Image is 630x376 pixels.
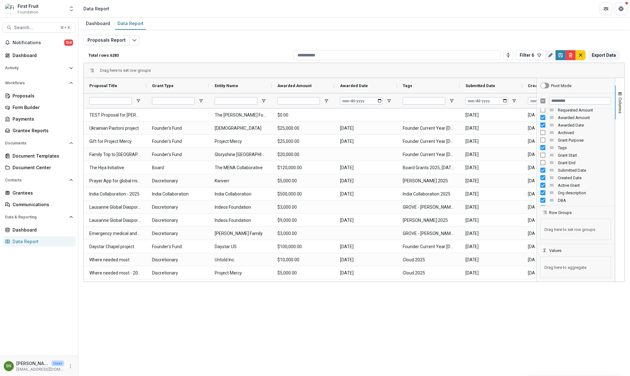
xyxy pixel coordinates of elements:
div: Awarded Amount Column [537,114,615,121]
span: $10,000.00 [277,253,329,266]
button: Open Activity [3,63,76,73]
span: [DATE] [465,253,517,266]
span: Drag here to set row groups [100,68,151,73]
span: Contacts [5,178,67,182]
button: Search... [3,23,76,33]
span: [DATE] [465,267,517,279]
span: Data & Reporting [5,215,67,219]
div: Pivot Mode [551,83,572,88]
span: Drag here to set row groups [541,219,611,240]
input: Submitted Date Filter Input [465,97,508,105]
button: Open Filter Menu [449,98,454,103]
a: Dashboard [3,225,76,235]
span: Founder Current Year [DATE] [403,148,454,161]
span: Notifications [13,40,64,45]
a: Document Center [3,162,76,173]
span: TEST Proposal for [PERSON_NAME] [89,109,141,122]
div: Dashboard [13,52,71,59]
button: Open Filter Menu [261,98,266,103]
span: [DATE] [340,188,391,201]
div: Communications [13,201,71,208]
input: Created Date Filter Input [528,97,571,105]
button: Get Help [615,3,627,15]
span: Cloud 2025 [403,253,454,266]
span: [DATE] [528,267,580,279]
input: Filter Columns Input [549,97,611,105]
div: Awarded Date Column [537,121,615,129]
span: Project Mercy [215,135,266,148]
span: [DATE] [528,161,580,174]
span: [DATE] [340,175,391,187]
span: India Collaboration [152,188,203,201]
button: More [67,363,74,370]
span: [DATE] [465,280,517,293]
div: First Fruit [18,3,39,9]
p: [PERSON_NAME] [16,360,49,367]
span: Active Grant [558,183,611,188]
span: Org description [558,191,611,195]
span: [DATE] [465,188,517,201]
button: Open entity switcher [67,3,76,15]
span: $0.00 [277,109,329,122]
span: DBA [558,198,611,203]
span: Board Grants 2025, [DATE] Board Grants, Pooled Funding [403,161,454,174]
div: Active Grant Column [537,181,615,189]
button: Export Data [588,50,620,60]
span: [DATE] [340,161,391,174]
span: Founder Current Year [DATE] [403,240,454,253]
span: World [DEMOGRAPHIC_DATA] Alliance [215,280,266,293]
span: Foundation [18,9,38,15]
span: WEA’s Women’s Commission [89,280,141,293]
a: Dashboard [3,50,76,60]
div: Grant End Column [537,159,615,166]
span: Discretionary [152,214,203,227]
span: Founder's Fund [152,122,203,135]
span: GROVE - [PERSON_NAME] [403,227,454,240]
span: GROVE - [PERSON_NAME] [403,201,454,214]
span: Tags [558,145,611,150]
span: The MENA Collaborative [215,161,266,174]
div: Values [537,253,615,282]
span: [DATE] [528,253,580,266]
a: Grantees [3,188,76,198]
div: Data Report [13,238,71,245]
span: Documents [5,141,67,145]
button: Partners [600,3,612,15]
span: [DATE] [340,253,391,266]
span: [DATE] [528,122,580,135]
span: Founder Current Year [DATE] [403,135,454,148]
span: [DATE] [528,188,580,201]
a: Communications [3,199,76,210]
span: Tags [403,83,412,88]
div: Grantees [13,190,71,196]
div: Grant Start Column [537,151,615,159]
span: Grant Start [558,153,611,158]
div: Created Date Column [537,174,615,181]
span: [DATE] [340,280,391,293]
span: [DATE] [465,109,517,122]
div: Tags Column [537,144,615,151]
span: [DATE] [528,240,580,253]
span: Daystar Chapel project. [89,240,141,253]
div: Submitted Date Column [537,166,615,174]
span: India Collaboration - 2025 [89,188,141,201]
span: Discretionary [152,267,203,279]
p: Total rows: 6283 [88,53,291,58]
button: Open Data & Reporting [3,212,76,222]
span: [DATE] [465,214,517,227]
span: $20,000.00 [277,148,329,161]
button: Toggle auto height [503,50,513,60]
button: Open Filter Menu [198,98,203,103]
span: Created Date [558,175,611,180]
span: Emergency medical and and transportation needs of the [PERSON_NAME] family in [GEOGRAPHIC_DATA] [89,227,141,240]
span: $3,000.00 [277,227,329,240]
div: Phone number Column [537,204,615,211]
div: Grantee Reports [13,127,71,134]
span: [DATE] [528,227,580,240]
span: Daystar US [215,240,266,253]
span: Board [152,161,203,174]
span: Founder's Fund [152,148,203,161]
span: Discretionary [152,175,203,187]
span: $100,000.00 [277,240,329,253]
span: [DATE] [528,201,580,214]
